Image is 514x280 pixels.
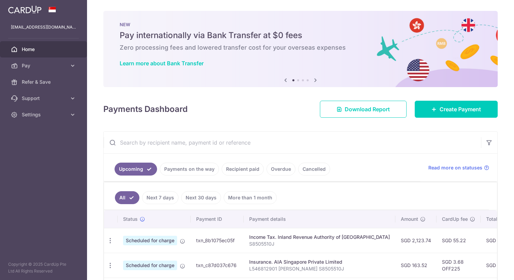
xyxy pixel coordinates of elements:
[22,79,67,85] span: Refer & Save
[436,228,481,253] td: SGD 55.22
[115,163,157,176] a: Upcoming
[160,163,219,176] a: Payments on the way
[486,216,509,223] span: Total amt.
[320,101,407,118] a: Download Report
[428,164,489,171] a: Read more on statuses
[395,253,436,278] td: SGD 163.52
[8,5,41,14] img: CardUp
[222,163,264,176] a: Recipient paid
[142,191,178,204] a: Next 7 days
[267,163,295,176] a: Overdue
[298,163,330,176] a: Cancelled
[415,101,498,118] a: Create Payment
[395,228,436,253] td: SGD 2,123.74
[191,210,244,228] th: Payment ID
[120,60,204,67] a: Learn more about Bank Transfer
[120,44,481,52] h6: Zero processing fees and lowered transfer cost for your overseas expenses
[11,24,76,31] p: [EMAIL_ADDRESS][DOMAIN_NAME]
[244,210,395,228] th: Payment details
[249,234,390,241] div: Income Tax. Inland Revenue Authority of [GEOGRAPHIC_DATA]
[120,30,481,41] h5: Pay internationally via Bank Transfer at $0 fees
[181,191,221,204] a: Next 30 days
[440,105,481,113] span: Create Payment
[345,105,390,113] span: Download Report
[249,259,390,265] div: Insurance. AIA Singapore Private Limited
[22,46,67,53] span: Home
[103,103,188,115] h4: Payments Dashboard
[123,261,177,270] span: Scheduled for charge
[120,22,481,27] p: NEW
[401,216,418,223] span: Amount
[249,265,390,272] p: L546812901 [PERSON_NAME] S8505510J
[115,191,139,204] a: All
[123,236,177,245] span: Scheduled for charge
[123,216,138,223] span: Status
[104,132,481,153] input: Search by recipient name, payment id or reference
[470,260,507,277] iframe: Opens a widget where you can find more information
[249,241,390,247] p: S8505510J
[191,253,244,278] td: txn_c87d037c676
[22,111,67,118] span: Settings
[103,11,498,87] img: Bank transfer banner
[436,253,481,278] td: SGD 3.68 OFF225
[22,95,67,102] span: Support
[428,164,482,171] span: Read more on statuses
[22,62,67,69] span: Pay
[191,228,244,253] td: txn_8b1075ec05f
[442,216,468,223] span: CardUp fee
[224,191,277,204] a: More than 1 month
